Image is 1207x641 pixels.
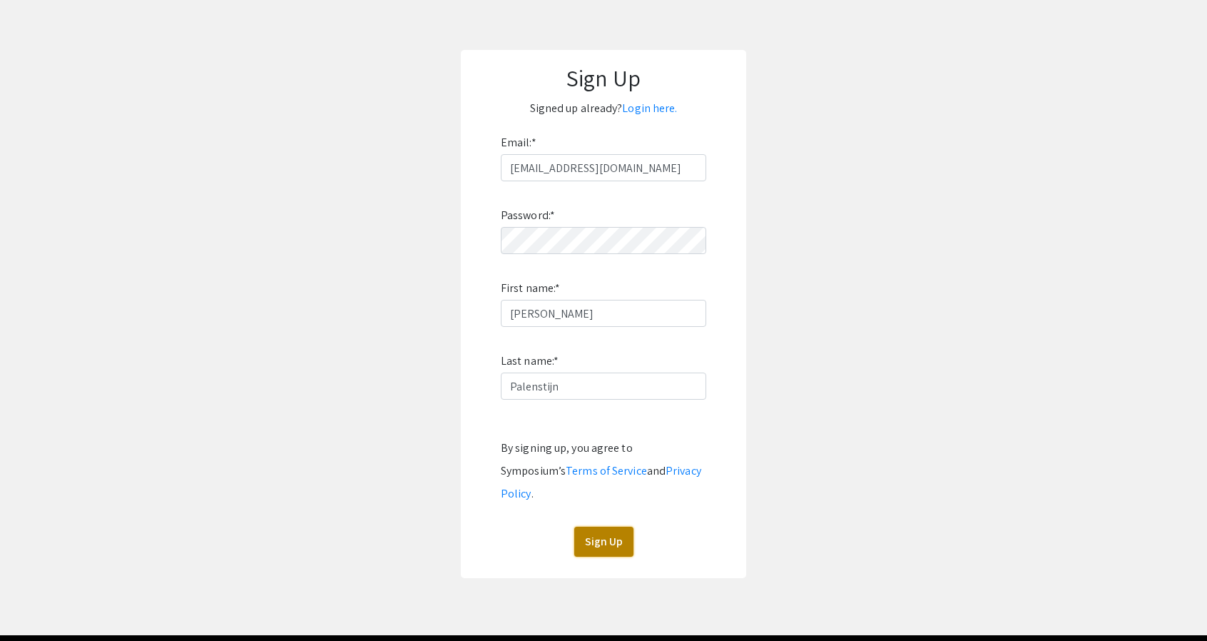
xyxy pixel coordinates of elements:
[501,277,560,300] label: First name:
[475,97,732,120] p: Signed up already?
[501,350,559,373] label: Last name:
[622,101,677,116] a: Login here.
[501,204,555,227] label: Password:
[566,463,647,478] a: Terms of Service
[501,463,701,501] a: Privacy Policy
[574,527,633,557] button: Sign Up
[501,437,706,505] div: By signing up, you agree to Symposium’s and .
[11,577,61,630] iframe: Chat
[475,64,732,91] h1: Sign Up
[501,131,536,154] label: Email:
